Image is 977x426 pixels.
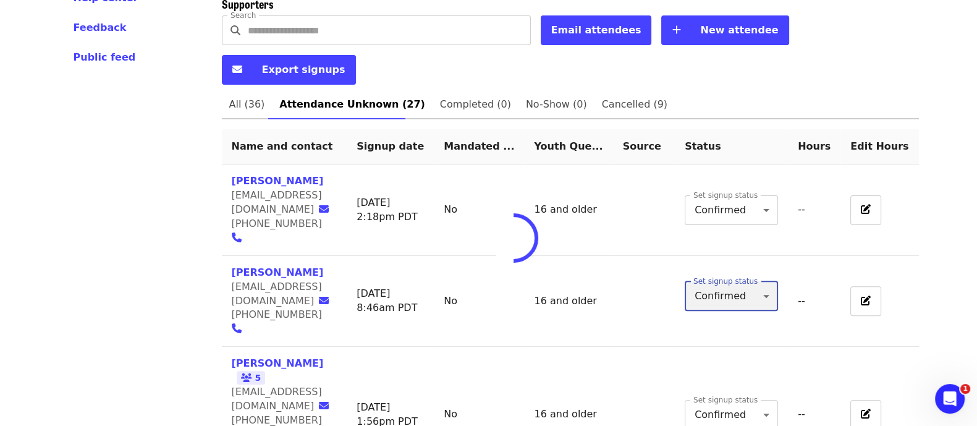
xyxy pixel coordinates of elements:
i: phone icon [232,323,242,334]
label: Set signup status [693,396,758,404]
td: [DATE] 2:18pm PDT [347,164,434,255]
button: Email attendees [541,15,652,45]
a: Completed (0) [433,90,518,119]
th: Hours [788,129,840,164]
span: [PHONE_NUMBER] [232,309,323,320]
label: Set signup status [693,278,758,285]
span: [PHONE_NUMBER] [232,414,323,426]
a: envelope icon [319,295,336,307]
button: Feedback [74,20,127,35]
a: phone icon [232,323,249,334]
div: Confirmed [685,195,778,225]
i: envelope icon [319,203,329,215]
th: Signup date [347,129,434,164]
span: 1 [960,384,970,394]
span: Mandated Service [444,140,514,152]
td: No [434,256,524,347]
td: 16 and older [524,164,612,255]
button: Export signups [222,55,356,85]
a: Public feed [74,50,192,65]
span: [EMAIL_ADDRESS][DOMAIN_NAME] [232,386,322,412]
i: phone icon [232,232,242,244]
a: envelope icon [319,203,336,215]
a: Attendance Unknown (27) [272,90,433,119]
a: envelope icon [319,400,336,412]
i: plus icon [672,24,680,36]
span: Export signups [262,64,345,75]
i: envelope icon [319,295,329,307]
a: No-Show (0) [518,90,594,119]
span: New attendee [700,24,778,36]
span: Youth Question [534,140,603,152]
label: Set signup status [693,192,758,199]
label: Search [231,12,256,19]
td: [DATE] 8:46am PDT [347,256,434,347]
span: 5 [237,371,266,385]
td: 16 and older [524,256,612,347]
i: pen-to-square icon [861,203,871,215]
a: [PERSON_NAME] [232,266,324,278]
span: [EMAIL_ADDRESS][DOMAIN_NAME] [232,281,322,307]
button: New attendee [661,15,789,45]
div: Confirmed [685,281,778,311]
iframe: Intercom live chat [935,384,965,414]
td: No [434,164,524,255]
a: [PERSON_NAME] [232,175,324,187]
i: envelope icon [319,400,329,412]
span: All (36) [229,96,265,113]
i: pen-to-square icon [861,408,871,420]
a: phone icon [232,232,249,244]
i: search icon [231,25,240,36]
th: Name and contact [222,129,347,164]
span: Status [685,140,721,152]
th: Edit Hours [840,129,918,164]
span: Completed (0) [440,96,511,113]
input: Search [248,15,531,45]
span: Attendance Unknown (27) [279,96,425,113]
td: -- [788,256,840,347]
span: Public feed [74,51,136,63]
span: Cancelled (9) [602,96,667,113]
span: [PHONE_NUMBER] [232,218,323,229]
span: No-Show (0) [526,96,587,113]
td: -- [788,164,840,255]
i: pen-to-square icon [861,295,871,307]
a: All (36) [222,90,273,119]
i: users icon [241,373,252,383]
a: [PERSON_NAME] [232,357,324,369]
i: envelope icon [232,64,242,75]
span: Email attendees [551,24,641,36]
span: [EMAIL_ADDRESS][DOMAIN_NAME] [232,189,322,215]
th: Source [613,129,675,164]
a: Cancelled (9) [594,90,675,119]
